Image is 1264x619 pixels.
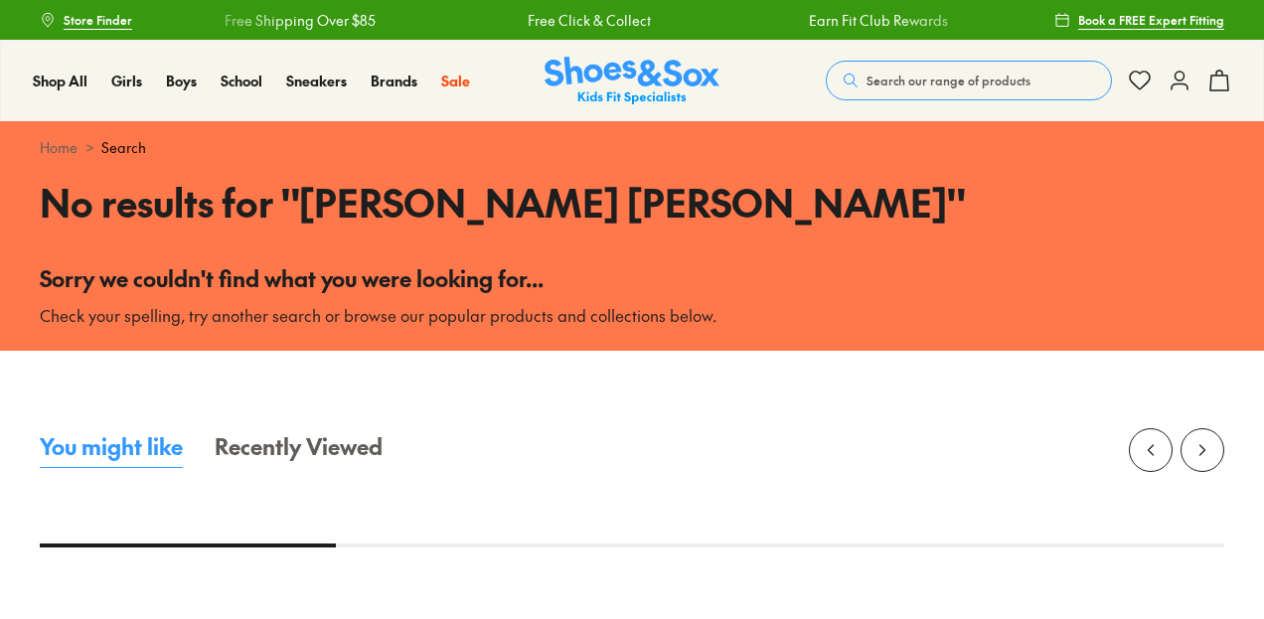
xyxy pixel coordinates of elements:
img: SNS_Logo_Responsive.svg [545,57,719,105]
span: Store Finder [64,11,132,29]
a: Book a FREE Expert Fitting [1054,2,1224,38]
a: Home [40,137,78,158]
a: Boys [166,71,197,91]
button: Recently Viewed [215,430,383,468]
a: Girls [111,71,142,91]
button: You might like [40,430,183,468]
a: Brands [371,71,417,91]
span: Search our range of products [867,72,1030,89]
span: Book a FREE Expert Fitting [1078,11,1224,29]
div: > [40,137,1224,158]
span: Shop All [33,71,87,90]
h1: No results for " [PERSON_NAME] [PERSON_NAME] " [40,174,1224,231]
a: Sneakers [286,71,347,91]
a: Free Click & Collect [512,10,635,31]
a: Free Shipping Over $85 [209,10,360,31]
a: School [221,71,262,91]
span: Sneakers [286,71,347,90]
a: Shoes & Sox [545,57,719,105]
span: Boys [166,71,197,90]
span: Search [101,137,146,158]
span: School [221,71,262,90]
p: Check your spelling, try another search or browse our popular products and collections below. [40,303,1224,327]
a: Earn Fit Club Rewards [793,10,932,31]
span: Brands [371,71,417,90]
span: Girls [111,71,142,90]
button: Search our range of products [826,61,1112,100]
a: Shop All [33,71,87,91]
a: Sale [441,71,470,91]
a: Store Finder [40,2,132,38]
p: Sorry we couldn't find what you were looking for... [40,262,1224,295]
span: Sale [441,71,470,90]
